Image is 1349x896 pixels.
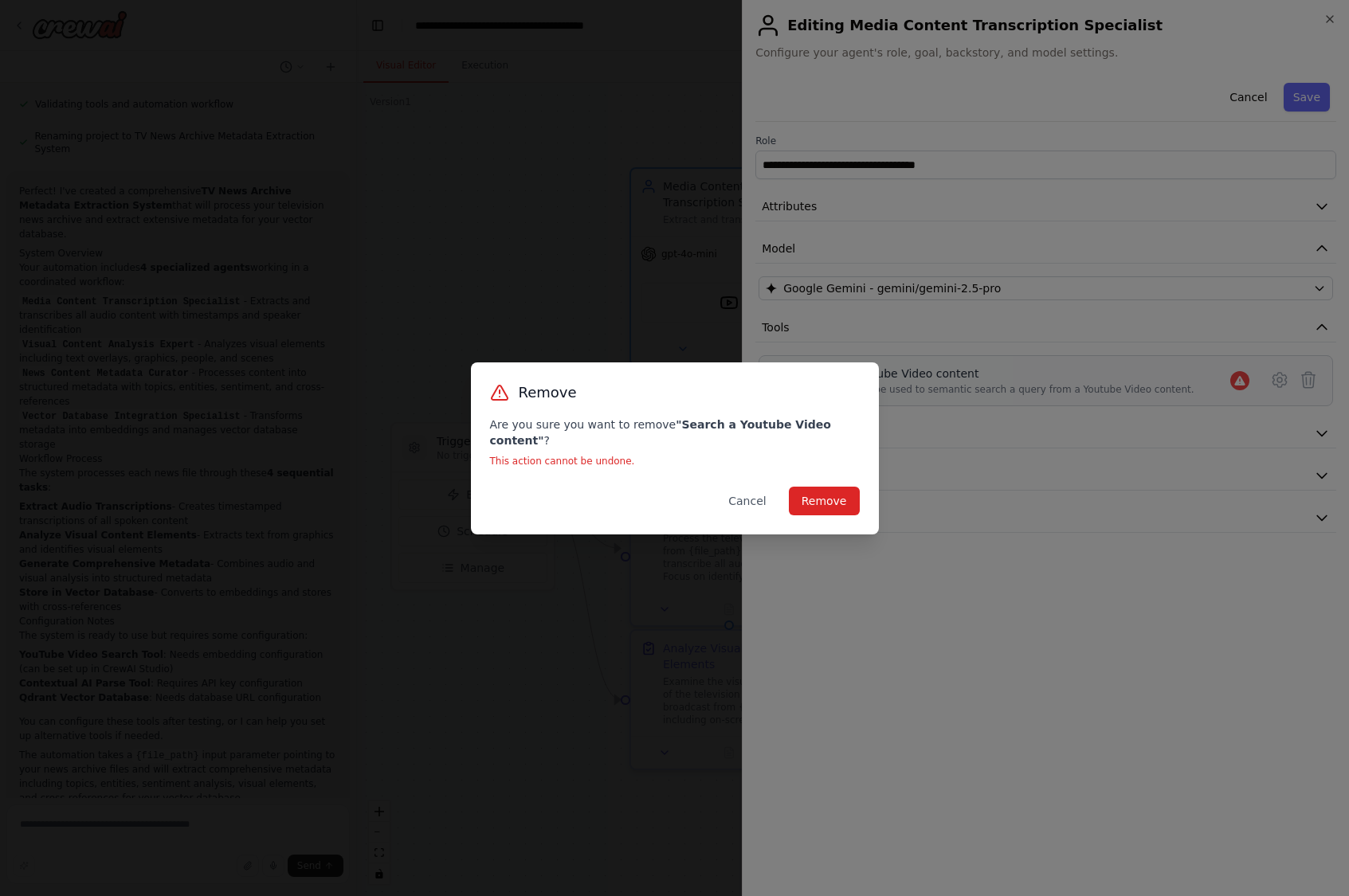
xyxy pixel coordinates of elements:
p: Are you sure you want to remove ? [490,417,860,448]
p: This action cannot be undone. [490,455,860,468]
h3: Remove [519,381,577,404]
strong: " Search a Youtube Video content " [490,418,831,447]
button: Remove [789,487,860,515]
button: Cancel [716,487,778,515]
